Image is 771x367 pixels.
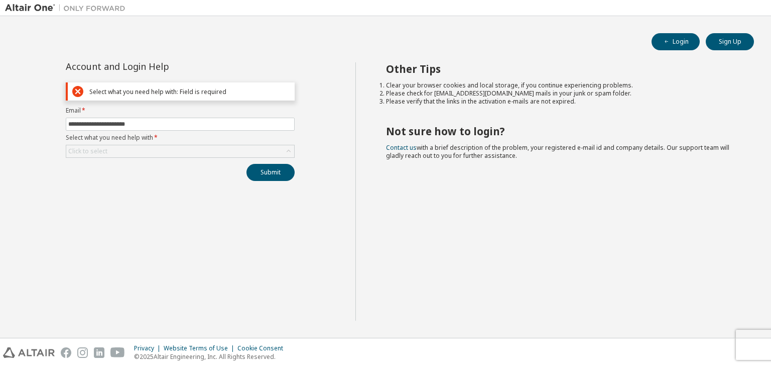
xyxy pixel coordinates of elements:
button: Login [652,33,700,50]
img: Altair One [5,3,131,13]
label: Email [66,107,295,115]
span: with a brief description of the problem, your registered e-mail id and company details. Our suppo... [386,143,729,160]
img: youtube.svg [110,347,125,358]
img: linkedin.svg [94,347,104,358]
h2: Other Tips [386,62,736,75]
div: Website Terms of Use [164,344,237,352]
li: Clear your browser cookies and local storage, if you continue experiencing problems. [386,81,736,89]
img: altair_logo.svg [3,347,55,358]
h2: Not sure how to login? [386,125,736,138]
label: Select what you need help with [66,134,295,142]
div: Click to select [66,145,294,157]
button: Submit [246,164,295,181]
div: Click to select [68,147,107,155]
li: Please check for [EMAIL_ADDRESS][DOMAIN_NAME] mails in your junk or spam folder. [386,89,736,98]
img: facebook.svg [61,347,71,358]
img: instagram.svg [77,347,88,358]
div: Select what you need help with: Field is required [89,88,290,96]
div: Privacy [134,344,164,352]
p: © 2025 Altair Engineering, Inc. All Rights Reserved. [134,352,289,361]
a: Contact us [386,143,417,152]
button: Sign Up [706,33,754,50]
li: Please verify that the links in the activation e-mails are not expired. [386,98,736,106]
div: Account and Login Help [66,62,249,70]
div: Cookie Consent [237,344,289,352]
